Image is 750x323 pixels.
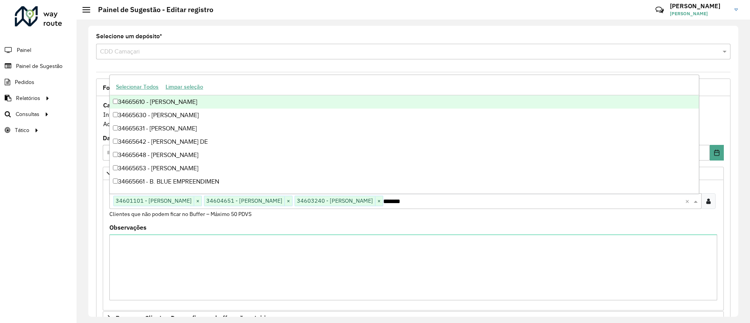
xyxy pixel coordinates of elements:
[90,5,213,14] h2: Painel de Sugestão - Editar registro
[110,162,699,175] div: 34665653 - [PERSON_NAME]
[110,95,699,109] div: 34665610 - [PERSON_NAME]
[103,167,724,180] a: Priorizar Cliente - Não podem ficar no buffer
[284,196,292,206] span: ×
[114,196,194,205] span: 34601101 - [PERSON_NAME]
[103,100,724,129] div: Informe a data de inicio, fim e preencha corretamente os campos abaixo. Ao final, você irá pré-vi...
[116,315,275,321] span: Preservar Cliente - Devem ficar no buffer, não roteirizar
[109,75,699,194] ng-dropdown-panel: Options list
[110,175,699,188] div: 34665661 - B. BLUE EMPREENDIMEN
[670,10,729,17] span: [PERSON_NAME]
[16,94,40,102] span: Relatórios
[17,46,31,54] span: Painel
[670,2,729,10] h3: [PERSON_NAME]
[96,32,162,41] label: Selecione um depósito
[710,145,724,161] button: Choose Date
[16,62,62,70] span: Painel de Sugestão
[110,122,699,135] div: 34665631 - [PERSON_NAME]
[103,101,232,109] strong: Cadastro Painel de sugestão de roteirização:
[375,196,383,206] span: ×
[204,196,284,205] span: 34604651 - [PERSON_NAME]
[110,109,699,122] div: 34665630 - [PERSON_NAME]
[103,180,724,311] div: Priorizar Cliente - Não podem ficar no buffer
[295,196,375,205] span: 34603240 - [PERSON_NAME]
[110,188,699,202] div: 34665670 - [PERSON_NAME] DOS SAN
[109,211,252,218] small: Clientes que não podem ficar no Buffer – Máximo 50 PDVS
[110,148,699,162] div: 34665648 - [PERSON_NAME]
[194,196,202,206] span: ×
[103,133,174,143] label: Data de Vigência Inicial
[162,81,207,93] button: Limpar seleção
[685,196,692,206] span: Clear all
[103,84,191,91] span: Formulário Painel de Sugestão
[110,135,699,148] div: 34665642 - [PERSON_NAME] DE
[109,223,146,232] label: Observações
[16,110,39,118] span: Consultas
[15,126,29,134] span: Tático
[15,78,34,86] span: Pedidos
[112,81,162,93] button: Selecionar Todos
[651,2,668,18] a: Contato Rápido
